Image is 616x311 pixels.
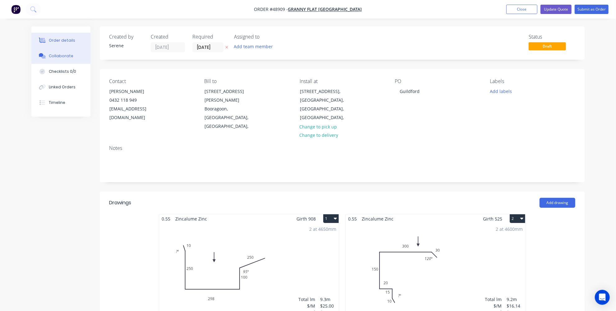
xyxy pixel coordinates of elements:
div: [EMAIL_ADDRESS][DOMAIN_NAME] [109,104,161,122]
div: Collaborate [49,53,73,59]
span: Zincalume Zinc [359,214,396,223]
div: Serene [109,42,143,49]
div: Status [529,34,575,40]
button: Change to delivery [296,131,342,139]
div: 0432 118 949 [109,96,161,104]
div: [PERSON_NAME] [109,87,161,96]
div: Required [192,34,227,40]
button: Order details [31,33,90,48]
div: $/M [298,303,315,309]
a: Granny Flat [GEOGRAPHIC_DATA] [288,7,362,12]
div: Total lm [298,296,315,303]
button: Update Quote [540,5,572,14]
div: Created [151,34,185,40]
div: Checklists 0/0 [49,69,76,74]
div: 9.3m [320,296,336,303]
button: Timeline [31,95,90,110]
div: Labels [490,78,575,84]
div: $16.14 [507,303,523,309]
div: Install at [300,78,385,84]
div: 2 at 4600mm [496,226,523,232]
div: 9.2m [507,296,523,303]
button: Add team member [231,42,276,51]
button: Add team member [234,42,276,51]
span: Zincalume Zinc [173,214,209,223]
div: PO [395,78,480,84]
span: Draft [529,42,566,50]
span: 0.55 [159,214,173,223]
div: [PERSON_NAME]0432 118 949[EMAIL_ADDRESS][DOMAIN_NAME] [104,87,166,122]
button: 1 [323,214,339,223]
div: Created by [109,34,143,40]
div: [STREET_ADDRESS][PERSON_NAME] [205,87,256,104]
span: Girth 525 [483,214,502,223]
div: Open Intercom Messenger [595,290,610,305]
div: $/M [485,303,502,309]
div: Booragoon, [GEOGRAPHIC_DATA], [GEOGRAPHIC_DATA], [205,104,256,131]
button: Add drawing [540,198,575,208]
button: Close [506,5,537,14]
button: Linked Orders [31,79,90,95]
div: Timeline [49,100,65,105]
div: [GEOGRAPHIC_DATA], [GEOGRAPHIC_DATA], [GEOGRAPHIC_DATA], [300,96,352,122]
img: Factory [11,5,21,14]
div: Linked Orders [49,84,76,90]
div: Notes [109,145,575,151]
div: Bill to [204,78,289,84]
div: Total lm [485,296,502,303]
div: [STREET_ADDRESS],[GEOGRAPHIC_DATA], [GEOGRAPHIC_DATA], [GEOGRAPHIC_DATA], [295,87,357,122]
button: Collaborate [31,48,90,64]
span: 0.55 [346,214,359,223]
div: Contact [109,78,194,84]
div: Order details [49,38,75,43]
span: Order #48909 - [254,7,288,12]
div: [STREET_ADDRESS][PERSON_NAME]Booragoon, [GEOGRAPHIC_DATA], [GEOGRAPHIC_DATA], [199,87,261,131]
button: Checklists 0/0 [31,64,90,79]
div: Guildford [395,87,425,96]
div: [STREET_ADDRESS], [300,87,352,96]
div: 2 at 4650mm [309,226,336,232]
div: Assigned to [234,34,296,40]
button: Submit as Order [575,5,609,14]
button: Change to pick up [296,122,340,131]
div: $25.00 [320,303,336,309]
button: Add labels [486,87,515,95]
button: 2 [510,214,525,223]
span: Girth 908 [297,214,316,223]
div: Drawings [109,199,131,207]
